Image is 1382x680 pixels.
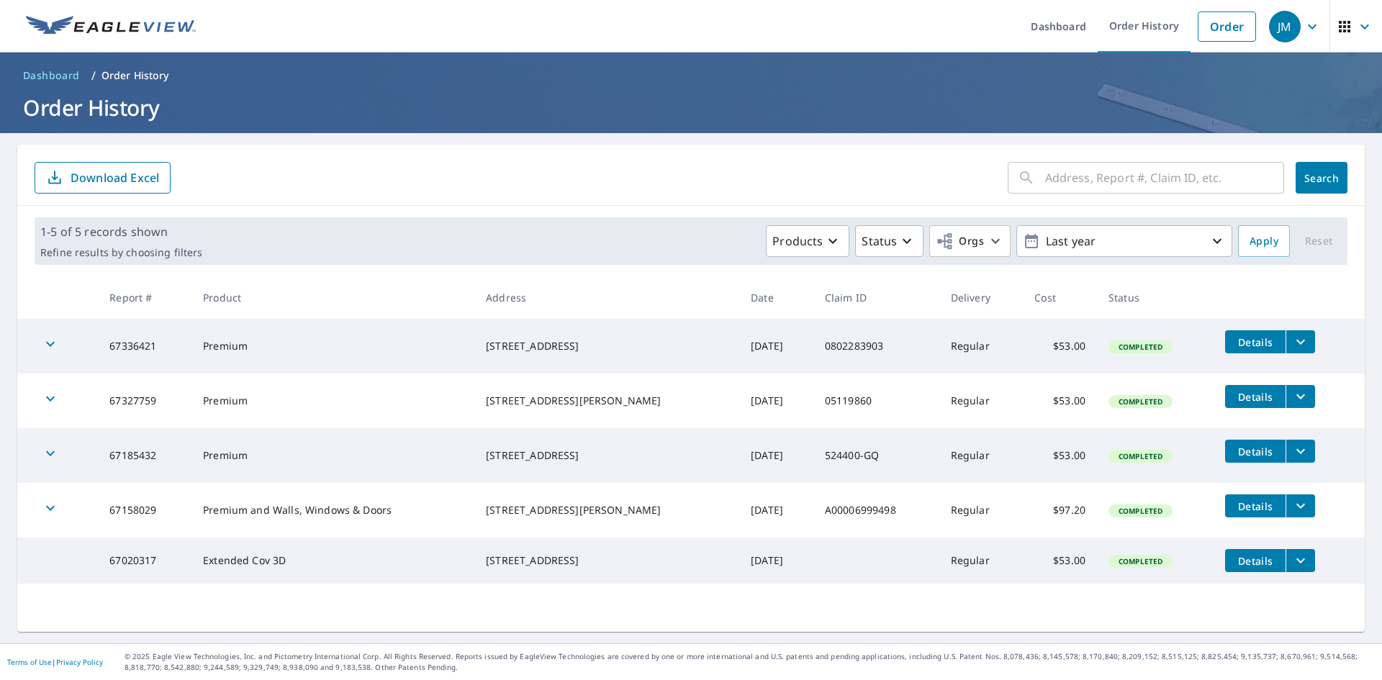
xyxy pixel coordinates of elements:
[17,64,1365,87] nav: breadcrumb
[1023,319,1097,373] td: $53.00
[1250,232,1278,250] span: Apply
[17,64,86,87] a: Dashboard
[191,483,474,538] td: Premium and Walls, Windows & Doors
[1045,158,1284,198] input: Address, Report #, Claim ID, etc.
[7,658,103,666] p: |
[40,223,202,240] p: 1-5 of 5 records shown
[1110,506,1171,516] span: Completed
[26,16,196,37] img: EV Logo
[939,538,1024,584] td: Regular
[486,339,728,353] div: [STREET_ADDRESS]
[1023,276,1097,319] th: Cost
[813,276,939,319] th: Claim ID
[1286,385,1315,408] button: filesDropdownBtn-67327759
[474,276,739,319] th: Address
[1110,451,1171,461] span: Completed
[739,276,813,319] th: Date
[486,553,728,568] div: [STREET_ADDRESS]
[1110,342,1171,352] span: Completed
[739,319,813,373] td: [DATE]
[1307,171,1336,185] span: Search
[98,319,191,373] td: 67336421
[486,503,728,517] div: [STREET_ADDRESS][PERSON_NAME]
[1225,385,1286,408] button: detailsBtn-67327759
[739,538,813,584] td: [DATE]
[1286,549,1315,572] button: filesDropdownBtn-67020317
[1023,428,1097,483] td: $53.00
[191,428,474,483] td: Premium
[939,428,1024,483] td: Regular
[1023,538,1097,584] td: $53.00
[1097,276,1214,319] th: Status
[936,232,984,250] span: Orgs
[98,373,191,428] td: 67327759
[813,373,939,428] td: 05119860
[71,170,159,186] p: Download Excel
[1269,11,1301,42] div: JM
[1016,225,1232,257] button: Last year
[855,225,923,257] button: Status
[1286,440,1315,463] button: filesDropdownBtn-67185432
[1225,549,1286,572] button: detailsBtn-67020317
[1238,225,1290,257] button: Apply
[1234,445,1277,458] span: Details
[101,68,169,83] p: Order History
[1110,556,1171,566] span: Completed
[1198,12,1256,42] a: Order
[23,68,80,83] span: Dashboard
[56,657,103,667] a: Privacy Policy
[862,232,897,250] p: Status
[7,657,52,667] a: Terms of Use
[1110,396,1171,407] span: Completed
[1286,330,1315,353] button: filesDropdownBtn-67336421
[929,225,1011,257] button: Orgs
[939,483,1024,538] td: Regular
[739,373,813,428] td: [DATE]
[939,319,1024,373] td: Regular
[1225,440,1286,463] button: detailsBtn-67185432
[1234,390,1277,404] span: Details
[191,373,474,428] td: Premium
[35,162,171,194] button: Download Excel
[1023,373,1097,428] td: $53.00
[17,93,1365,122] h1: Order History
[813,483,939,538] td: A00006999498
[1225,330,1286,353] button: detailsBtn-67336421
[1234,499,1277,513] span: Details
[813,319,939,373] td: 0802283903
[191,319,474,373] td: Premium
[91,67,96,84] li: /
[40,246,202,259] p: Refine results by choosing filters
[1286,494,1315,517] button: filesDropdownBtn-67158029
[766,225,849,257] button: Products
[772,232,823,250] p: Products
[98,428,191,483] td: 67185432
[486,448,728,463] div: [STREET_ADDRESS]
[1296,162,1347,194] button: Search
[1234,554,1277,568] span: Details
[939,373,1024,428] td: Regular
[486,394,728,408] div: [STREET_ADDRESS][PERSON_NAME]
[98,276,191,319] th: Report #
[739,483,813,538] td: [DATE]
[813,428,939,483] td: 524400-GQ
[1234,335,1277,349] span: Details
[98,483,191,538] td: 67158029
[191,538,474,584] td: Extended Cov 3D
[125,651,1375,673] p: © 2025 Eagle View Technologies, Inc. and Pictometry International Corp. All Rights Reserved. Repo...
[98,538,191,584] td: 67020317
[1023,483,1097,538] td: $97.20
[1225,494,1286,517] button: detailsBtn-67158029
[739,428,813,483] td: [DATE]
[1040,229,1209,254] p: Last year
[191,276,474,319] th: Product
[939,276,1024,319] th: Delivery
